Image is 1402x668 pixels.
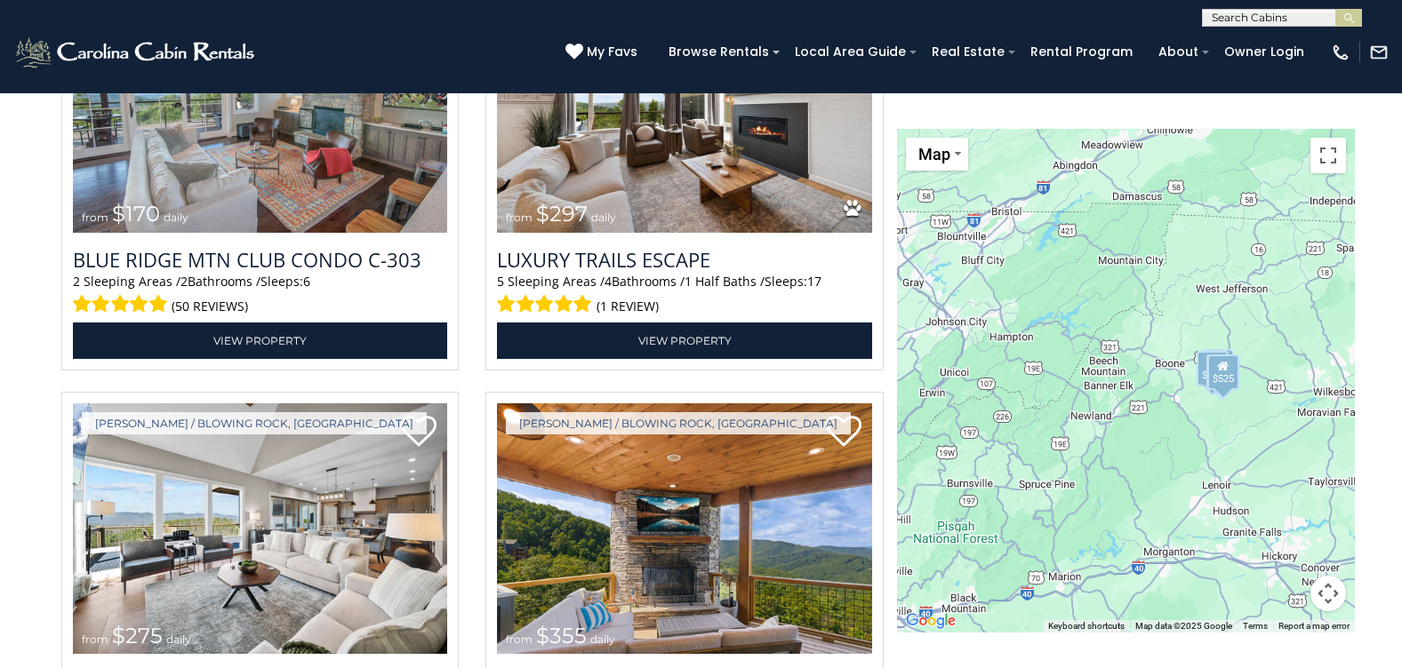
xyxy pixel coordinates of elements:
a: Browse Rentals [660,38,778,66]
span: Map data ©2025 Google [1135,621,1232,631]
a: Rocky Top Retreat from $355 daily [497,403,872,655]
span: 2 [180,273,188,290]
span: from [506,211,533,224]
span: Map [918,145,950,163]
button: Keyboard shortcuts [1048,620,1125,632]
span: 6 [303,273,310,290]
a: View Property [73,322,448,359]
div: Sleeping Areas / Bathrooms / Sleeps: [497,273,872,318]
span: daily [591,211,616,224]
span: 17 [807,273,821,290]
a: Luxury Trails Escape [497,246,872,273]
a: [PERSON_NAME] / Blowing Rock, [GEOGRAPHIC_DATA] [82,412,427,434]
span: $355 [536,623,587,648]
span: daily [164,211,188,224]
a: Open this area in Google Maps (opens a new window) [901,609,960,632]
a: Terms [1243,621,1268,631]
span: $170 [112,201,160,227]
img: mail-regular-white.png [1369,43,1389,62]
div: $200 [1202,349,1234,385]
a: Local Area Guide [786,38,915,66]
span: 1 Half Baths / [685,273,765,290]
span: My Favs [587,43,637,61]
img: Google [901,609,960,632]
span: from [506,632,533,646]
img: phone-regular-white.png [1331,43,1350,62]
button: Map camera controls [1310,576,1346,611]
a: Blue Ridge Mtn Club Condo C-303 [73,246,448,273]
a: Owner Login [1215,38,1313,66]
span: daily [166,632,191,646]
img: Friends In High Places [73,403,448,655]
button: Change map style [906,138,968,171]
span: from [82,211,108,224]
a: About [1150,38,1207,66]
a: My Favs [565,43,642,62]
span: (50 reviews) [172,295,248,318]
span: $297 [536,201,588,227]
a: Report a map error [1278,621,1350,631]
a: [PERSON_NAME] / Blowing Rock, [GEOGRAPHIC_DATA] [506,412,851,434]
span: 2 [73,273,80,290]
div: $525 [1207,355,1239,391]
span: 4 [605,273,612,290]
span: (1 review) [597,295,659,318]
a: Real Estate [923,38,1013,66]
span: daily [590,632,615,646]
button: Toggle fullscreen view [1310,138,1346,173]
div: $355 [1197,351,1229,386]
img: Rocky Top Retreat [497,403,872,655]
a: Friends In High Places from $275 daily [73,403,448,655]
a: Rental Program [1021,38,1142,66]
span: 5 [497,273,504,290]
a: View Property [497,322,872,359]
span: from [82,632,108,646]
img: White-1-2.png [13,35,260,70]
div: Sleeping Areas / Bathrooms / Sleeps: [73,273,448,318]
span: $275 [112,623,163,648]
